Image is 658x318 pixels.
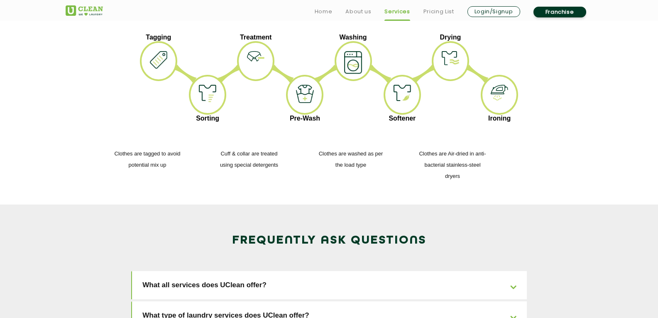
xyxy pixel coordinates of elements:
p: Washing [335,34,372,41]
p: Clothes are tagged to avoid potential mix up [113,148,182,170]
a: Franchise [533,7,586,17]
p: Sorting [189,115,226,122]
a: Services [384,7,410,17]
a: Pricing List [423,7,454,17]
p: Tagging [140,34,177,41]
p: Pre-Wash [286,115,323,122]
img: Tagging_11zon.webp [150,51,167,69]
p: Clothes are Air-dried in anti-bacterial stainless-steel dryers [418,148,487,182]
img: connect_2.png [368,64,391,84]
a: Login/Signup [467,6,520,17]
img: cuff_collar_11zon.webp [247,51,264,62]
img: ironing.png [491,85,508,101]
p: Softener [384,115,421,122]
img: UClean Laundry and Dry Cleaning [66,5,103,16]
p: Treatment [237,34,274,41]
img: softener_11zon.webp [394,85,411,101]
img: drying_11zon.webp [442,51,459,66]
img: connect_1.png [314,64,338,84]
img: connect_2.png [271,64,294,84]
a: Home [315,7,333,17]
img: washing_11zon.webp [344,51,362,74]
a: About us [345,7,371,17]
img: connect_1.png [412,64,435,84]
h2: Frequently Ask Questions [66,234,593,247]
p: Cuff & collar are treated using special detergents [215,148,284,170]
img: connect_2.png [465,64,489,84]
p: Drying [432,34,469,41]
img: connect_1.png [217,64,241,84]
img: connect_2.png [174,64,197,84]
img: pre_wash_11zon.webp [296,85,313,103]
p: Ironing [481,115,518,122]
img: sorting_11zon.webp [199,85,216,102]
p: Clothes are washed as per the load type [317,148,385,170]
a: What all services does UClean offer? [132,271,527,300]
